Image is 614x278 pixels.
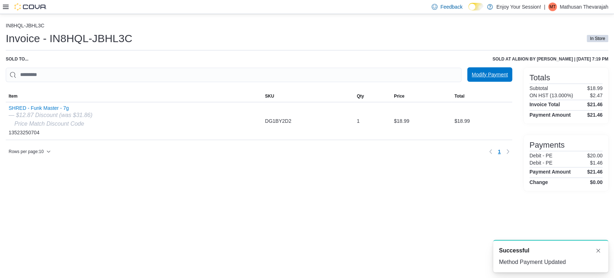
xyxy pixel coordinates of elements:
[492,56,608,62] h6: Sold at Albion by [PERSON_NAME] | [DATE] 7:19 PM
[529,179,548,185] h4: Change
[594,246,602,255] button: Dismiss toast
[504,147,512,156] button: Next page
[9,105,92,111] button: SHRED - Funk Master - 7g
[529,160,552,166] h6: Debit - PE
[495,146,504,157] ul: Pagination for table: MemoryTable from EuiInMemoryTable
[6,23,44,28] button: IN8HQL-JBHL3C
[391,114,451,128] div: $18.99
[486,146,512,157] nav: Pagination for table: MemoryTable from EuiInMemoryTable
[590,35,605,42] span: In Store
[354,90,391,102] button: Qty
[6,147,54,156] button: Rows per page:10
[6,56,28,62] div: Sold to ...
[495,146,504,157] button: Page 1 of 1
[587,85,602,91] p: $18.99
[499,246,602,255] div: Notification
[529,112,571,118] h4: Payment Amount
[467,67,512,82] button: Modify Payment
[454,93,464,99] span: Total
[498,148,501,155] span: 1
[499,258,602,266] div: Method Payment Updated
[587,112,602,118] h4: $21.46
[451,114,512,128] div: $18.99
[6,68,461,82] input: This is a search bar. As you type, the results lower in the page will automatically filter.
[357,93,364,99] span: Qty
[549,3,555,11] span: MT
[265,93,274,99] span: SKU
[529,73,550,82] h3: Totals
[529,169,571,175] h4: Payment Amount
[440,3,462,10] span: Feedback
[262,90,354,102] button: SKU
[590,160,602,166] p: $1.46
[391,90,451,102] button: Price
[468,3,483,10] input: Dark Mode
[587,153,602,158] p: $20.00
[544,3,545,11] p: |
[529,141,565,149] h3: Payments
[587,35,608,42] span: In Store
[6,23,608,30] nav: An example of EuiBreadcrumbs
[14,121,84,127] i: Price Match Discount Code
[9,111,92,120] div: — $12.87 Discount (was $31.86)
[9,105,92,137] div: 13523250704
[394,93,404,99] span: Price
[472,71,508,78] span: Modify Payment
[6,31,132,46] h1: Invoice - IN8HQL-JBHL3C
[590,179,602,185] h4: $0.00
[560,3,608,11] p: Mathusan Thevarajah
[496,3,541,11] p: Enjoy Your Session!
[499,246,529,255] span: Successful
[265,117,291,125] span: DG1BY2D2
[9,149,44,154] span: Rows per page : 10
[548,3,557,11] div: Mathusan Thevarajah
[587,102,602,107] h4: $21.46
[587,169,602,175] h4: $21.46
[354,114,391,128] div: 1
[9,93,18,99] span: Item
[529,85,548,91] h6: Subtotal
[590,93,602,98] p: $2.47
[529,93,573,98] h6: ON HST (13.000%)
[486,147,495,156] button: Previous page
[14,3,47,10] img: Cova
[529,153,552,158] h6: Debit - PE
[451,90,512,102] button: Total
[6,90,262,102] button: Item
[529,102,560,107] h4: Invoice Total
